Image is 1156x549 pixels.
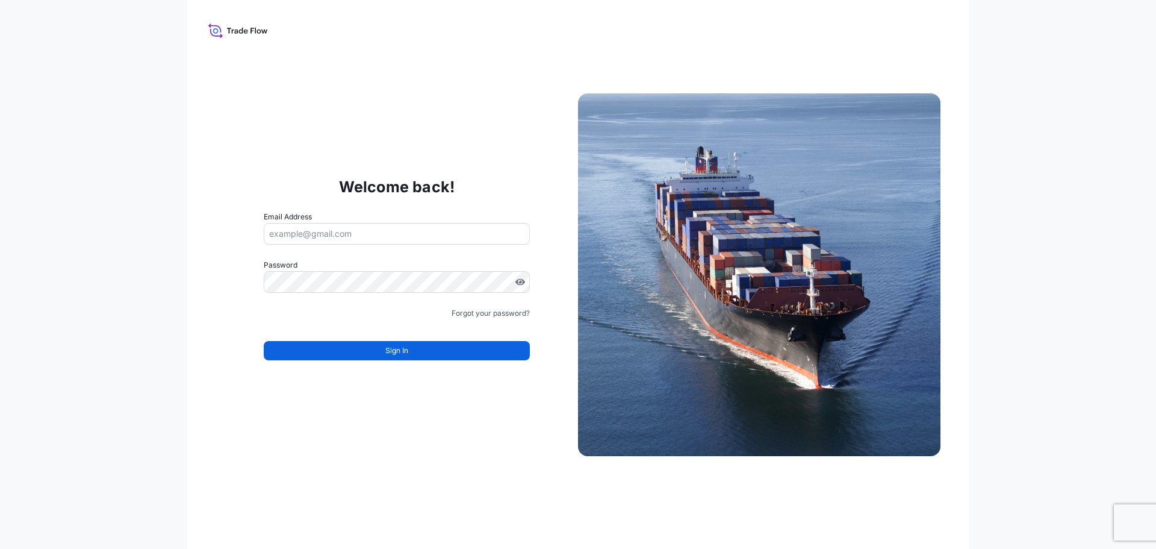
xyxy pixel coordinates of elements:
[339,177,455,196] p: Welcome back!
[385,345,408,357] span: Sign In
[264,259,530,271] label: Password
[578,93,940,456] img: Ship illustration
[452,307,530,319] a: Forgot your password?
[264,341,530,360] button: Sign In
[515,277,525,287] button: Show password
[264,211,312,223] label: Email Address
[264,223,530,245] input: example@gmail.com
